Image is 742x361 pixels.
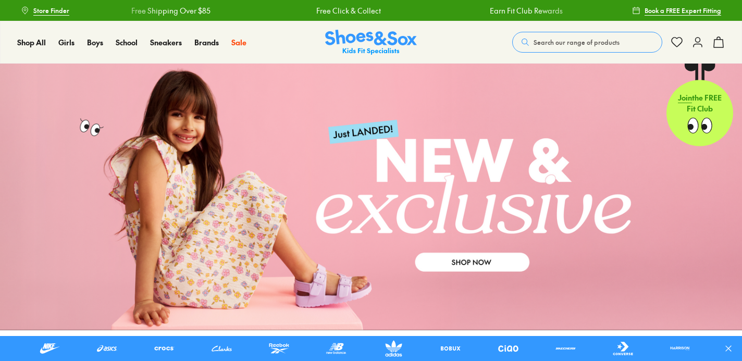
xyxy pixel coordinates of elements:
a: School [116,37,138,48]
span: Girls [58,37,75,47]
a: Shop All [17,37,46,48]
a: Free Shipping Over $85 [131,5,210,16]
a: Sneakers [150,37,182,48]
a: Free Click & Collect [316,5,381,16]
button: Search our range of products [512,32,662,53]
span: Brands [194,37,219,47]
span: Book a FREE Expert Fitting [645,6,721,15]
a: Sale [231,37,246,48]
a: Brands [194,37,219,48]
span: Store Finder [33,6,69,15]
a: Book a FREE Expert Fitting [632,1,721,20]
span: Shop All [17,37,46,47]
span: Join [678,92,692,103]
p: the FREE Fit Club [666,84,733,122]
a: Store Finder [21,1,69,20]
img: SNS_Logo_Responsive.svg [325,30,417,55]
a: Boys [87,37,103,48]
span: School [116,37,138,47]
span: Search our range of products [534,38,620,47]
span: Sneakers [150,37,182,47]
a: Girls [58,37,75,48]
a: Shoes & Sox [325,30,417,55]
span: Boys [87,37,103,47]
a: Earn Fit Club Rewards [490,5,563,16]
a: Jointhe FREE Fit Club [666,63,733,146]
span: Sale [231,37,246,47]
